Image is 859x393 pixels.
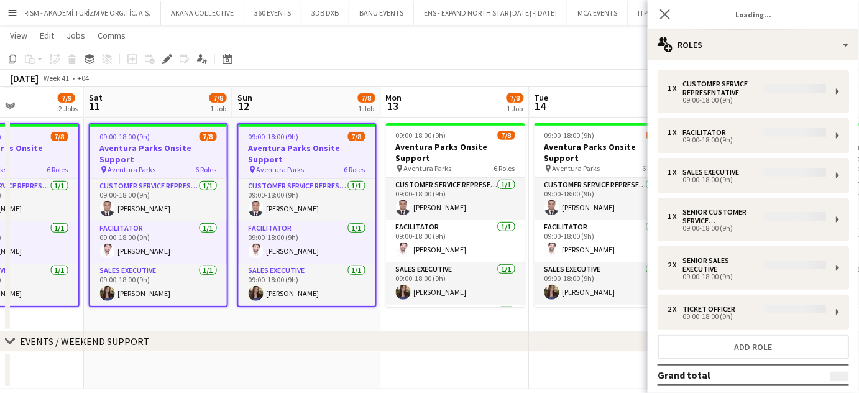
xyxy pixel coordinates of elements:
[646,131,664,140] span: 7/8
[237,123,377,307] app-job-card: 09:00-18:00 (9h)7/8Aventura Parks Onsite Support Aventura Parks6 RolesCustomer Service Representa...
[200,132,217,141] span: 7/8
[47,165,68,174] span: 6 Roles
[90,264,227,306] app-card-role: Sales Executive1/109:00-18:00 (9h)[PERSON_NAME]
[386,141,525,164] h3: Aventura Parks Onsite Support
[239,221,375,264] app-card-role: Facilitator1/109:00-18:00 (9h)[PERSON_NAME]
[239,142,375,165] h3: Aventura Parks Onsite Support
[93,27,131,44] a: Comms
[41,73,72,83] span: Week 41
[553,164,600,173] span: Aventura Parks
[535,305,674,351] app-card-role: Senior Customer Service Representative1/1
[210,104,226,113] div: 1 Job
[507,104,523,113] div: 1 Job
[100,132,150,141] span: 09:00-18:00 (9h)
[414,1,567,25] button: ENS - EXPAND NORTH STAR [DATE] -[DATE]
[90,142,227,165] h3: Aventura Parks Onsite Support
[386,123,525,307] app-job-card: 09:00-18:00 (9h)7/8Aventura Parks Onsite Support Aventura Parks6 RolesCustomer Service Representa...
[404,164,452,173] span: Aventura Parks
[359,104,375,113] div: 1 Job
[40,30,54,41] span: Edit
[643,164,664,173] span: 6 Roles
[535,92,549,103] span: Tue
[161,1,244,25] button: AKANA COLLECTIVE
[386,92,402,103] span: Mon
[62,27,90,44] a: Jobs
[535,178,674,220] app-card-role: Customer Service Representative1/109:00-18:00 (9h)[PERSON_NAME]
[533,99,549,113] span: 14
[386,220,525,262] app-card-role: Facilitator1/109:00-18:00 (9h)[PERSON_NAME]
[77,73,89,83] div: +04
[108,165,156,174] span: Aventura Parks
[396,131,446,140] span: 09:00-18:00 (9h)
[51,132,68,141] span: 7/8
[239,264,375,306] app-card-role: Sales Executive1/109:00-18:00 (9h)[PERSON_NAME]
[535,220,674,262] app-card-role: Facilitator1/109:00-18:00 (9h)[PERSON_NAME]
[67,30,85,41] span: Jobs
[348,132,365,141] span: 7/8
[90,179,227,221] app-card-role: Customer Service Representative1/109:00-18:00 (9h)[PERSON_NAME]
[567,1,628,25] button: MCA EVENTS
[386,305,525,351] app-card-role: Senior Customer Service Representative1/1
[535,262,674,305] app-card-role: Sales Executive1/109:00-18:00 (9h)[PERSON_NAME]
[196,165,217,174] span: 6 Roles
[58,93,75,103] span: 7/9
[89,123,228,307] app-job-card: 09:00-18:00 (9h)7/8Aventura Parks Onsite Support Aventura Parks6 RolesCustomer Service Representa...
[344,165,365,174] span: 6 Roles
[494,164,515,173] span: 6 Roles
[98,30,126,41] span: Comms
[648,30,859,60] div: Roles
[10,72,39,85] div: [DATE]
[498,131,515,140] span: 7/8
[658,365,797,385] td: Grand total
[544,131,595,140] span: 09:00-18:00 (9h)
[236,99,252,113] span: 12
[535,141,674,164] h3: Aventura Parks Onsite Support
[358,93,375,103] span: 7/8
[535,123,674,307] app-job-card: 09:00-18:00 (9h)7/8Aventura Parks Onsite Support Aventura Parks6 RolesCustomer Service Representa...
[209,93,227,103] span: 7/8
[507,93,524,103] span: 7/8
[301,1,349,25] button: 3DB DXB
[239,179,375,221] app-card-role: Customer Service Representative1/109:00-18:00 (9h)[PERSON_NAME]
[628,1,704,25] button: ITP MEDIA GROUP
[384,99,402,113] span: 13
[386,262,525,305] app-card-role: Sales Executive1/109:00-18:00 (9h)[PERSON_NAME]
[58,104,78,113] div: 2 Jobs
[349,1,414,25] button: BANU EVENTS
[658,335,849,359] button: Add role
[648,6,859,22] h3: Loading...
[237,92,252,103] span: Sun
[90,221,227,264] app-card-role: Facilitator1/109:00-18:00 (9h)[PERSON_NAME]
[244,1,301,25] button: 360 EVENTS
[249,132,299,141] span: 09:00-18:00 (9h)
[10,30,27,41] span: View
[89,92,103,103] span: Sat
[87,99,103,113] span: 11
[20,335,150,348] div: EVENTS / WEEKEND SUPPORT
[386,178,525,220] app-card-role: Customer Service Representative1/109:00-18:00 (9h)[PERSON_NAME]
[257,165,305,174] span: Aventura Parks
[35,27,59,44] a: Edit
[5,27,32,44] a: View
